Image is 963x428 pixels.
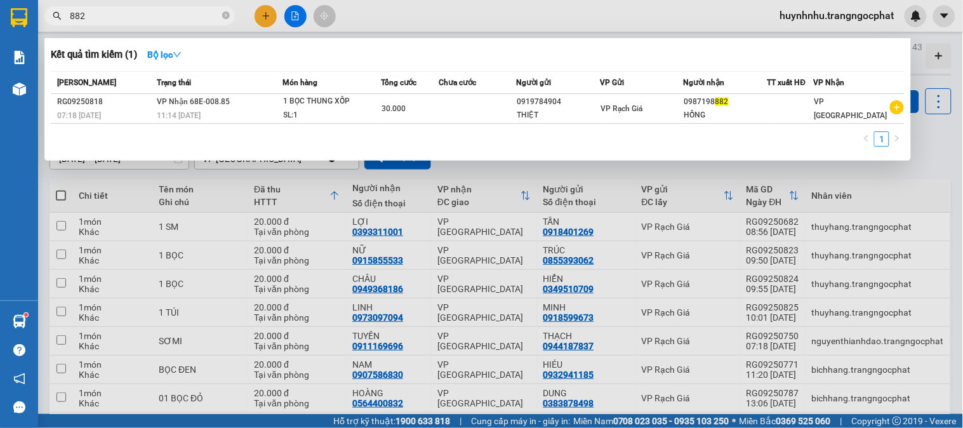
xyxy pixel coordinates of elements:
span: close-circle [222,11,230,19]
span: Chưa cước [439,78,476,87]
span: 882 [715,97,729,106]
span: TT xuất HĐ [767,78,806,87]
button: left [859,131,874,147]
li: 1 [874,131,889,147]
span: Món hàng [283,78,318,87]
span: 30.000 [382,104,406,113]
span: VP Nhận 68E-008.85 [157,97,230,106]
span: Người gửi [516,78,551,87]
span: Trạng thái [157,78,191,87]
span: notification [13,373,25,385]
sup: 1 [24,313,28,317]
span: 07:18 [DATE] [57,111,101,120]
span: right [893,135,901,142]
img: logo-vxr [11,8,27,27]
img: warehouse-icon [13,83,26,96]
span: close-circle [222,10,230,22]
div: THIỆT [517,109,599,122]
a: 1 [875,132,889,146]
h3: Kết quả tìm kiếm ( 1 ) [51,48,137,62]
span: VP Nhận [814,78,845,87]
div: 1 BỌC THUNG XỐP [284,95,379,109]
button: Bộ lọcdown [137,44,192,65]
img: warehouse-icon [13,315,26,328]
div: 0987198 [684,95,767,109]
input: Tìm tên, số ĐT hoặc mã đơn [70,9,220,23]
button: right [889,131,905,147]
span: left [863,135,870,142]
span: question-circle [13,344,25,356]
div: RG09250818 [57,95,153,109]
span: plus-circle [890,100,904,114]
strong: Bộ lọc [147,50,182,60]
span: Tổng cước [381,78,417,87]
span: message [13,401,25,413]
li: Previous Page [859,131,874,147]
span: VP Gửi [600,78,624,87]
span: VP Rạch Giá [601,104,642,113]
div: SL: 1 [284,109,379,123]
span: 11:14 [DATE] [157,111,201,120]
li: Next Page [889,131,905,147]
div: HỒNG [684,109,767,122]
span: Người nhận [684,78,725,87]
span: search [53,11,62,20]
span: VP [GEOGRAPHIC_DATA] [814,97,887,120]
img: solution-icon [13,51,26,64]
span: [PERSON_NAME] [57,78,116,87]
div: 0919784904 [517,95,599,109]
span: down [173,50,182,59]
